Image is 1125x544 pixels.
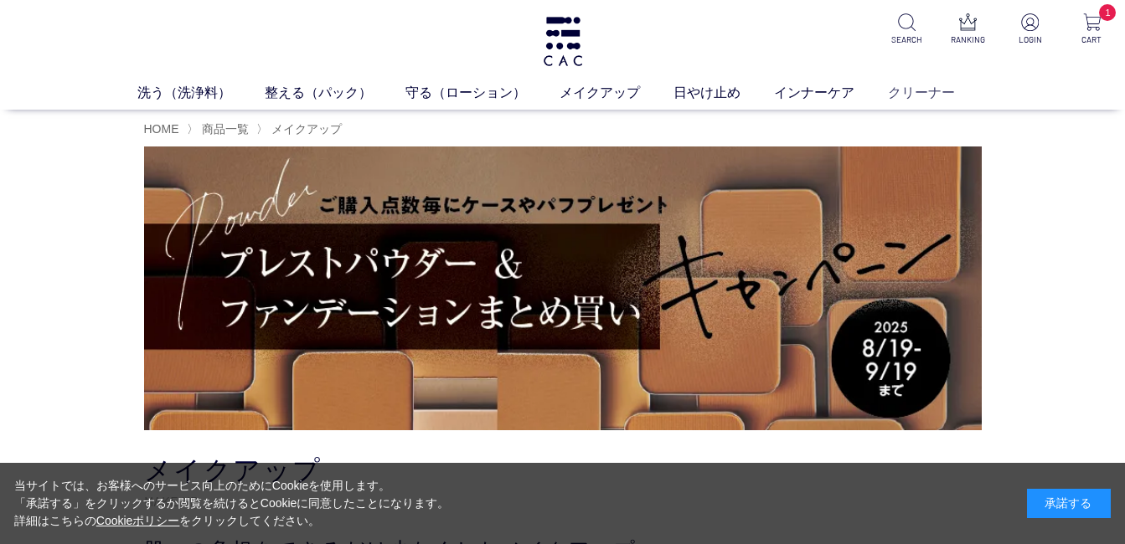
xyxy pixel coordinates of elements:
a: 洗う（洗浄料） [137,83,265,103]
a: LOGIN [1010,13,1050,46]
a: メイクアップ [560,83,673,103]
a: HOME [144,122,179,136]
li: 〉 [187,121,253,137]
a: Cookieポリシー [96,514,180,527]
a: 守る（ローション） [405,83,560,103]
div: 承諾する [1027,489,1111,518]
a: 日やけ止め [673,83,774,103]
li: 〉 [256,121,346,137]
div: 当サイトでは、お客様へのサービス向上のためにCookieを使用します。 「承諾する」をクリックするか閲覧を続けるとCookieに同意したことになります。 詳細はこちらの をクリックしてください。 [14,477,450,530]
a: SEARCH [886,13,926,46]
a: インナーケア [774,83,888,103]
a: 整える（パック） [265,83,405,103]
a: 1 CART [1072,13,1112,46]
a: 商品一覧 [199,122,249,136]
span: 商品一覧 [202,122,249,136]
p: RANKING [948,33,988,46]
p: LOGIN [1010,33,1050,46]
a: RANKING [948,13,988,46]
span: メイクアップ [271,122,342,136]
a: メイクアップ [268,122,342,136]
p: CART [1072,33,1112,46]
span: 1 [1099,4,1116,21]
p: SEARCH [886,33,926,46]
img: logo [541,17,585,66]
h1: メイクアップ [144,453,982,489]
a: クリーナー [888,83,988,103]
